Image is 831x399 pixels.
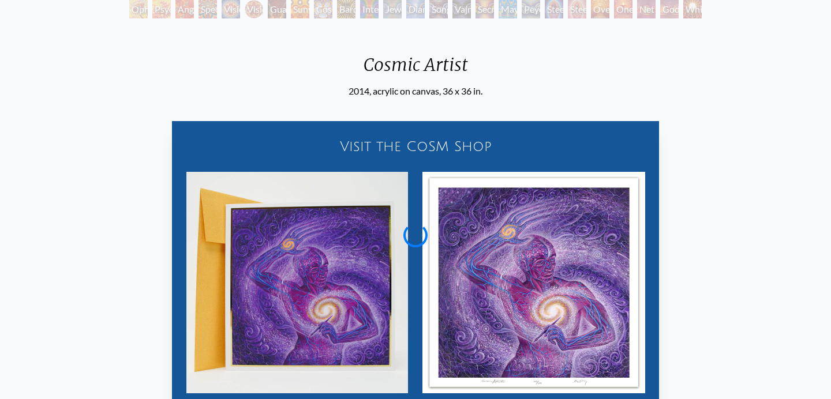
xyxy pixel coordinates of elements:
div: Cosmic Artist [349,54,482,84]
img: Cosmic Artist - Paper Print [422,172,645,393]
img: Cosmic Artist - Gold Foil Notecard [186,172,408,393]
a: Visit the CoSM Shop [179,128,652,165]
div: 2014, acrylic on canvas, 36 x 36 in. [349,84,482,98]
